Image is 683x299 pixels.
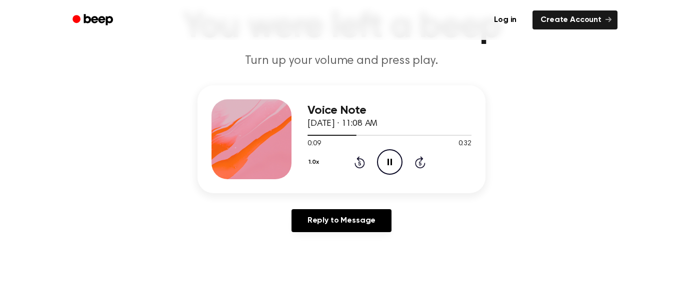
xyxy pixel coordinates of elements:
[307,104,471,117] h3: Voice Note
[307,139,320,149] span: 0:09
[484,8,526,31] a: Log in
[307,119,377,128] span: [DATE] · 11:08 AM
[65,10,122,30] a: Beep
[307,154,322,171] button: 1.0x
[291,209,391,232] a: Reply to Message
[149,53,533,69] p: Turn up your volume and press play.
[532,10,617,29] a: Create Account
[458,139,471,149] span: 0:32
